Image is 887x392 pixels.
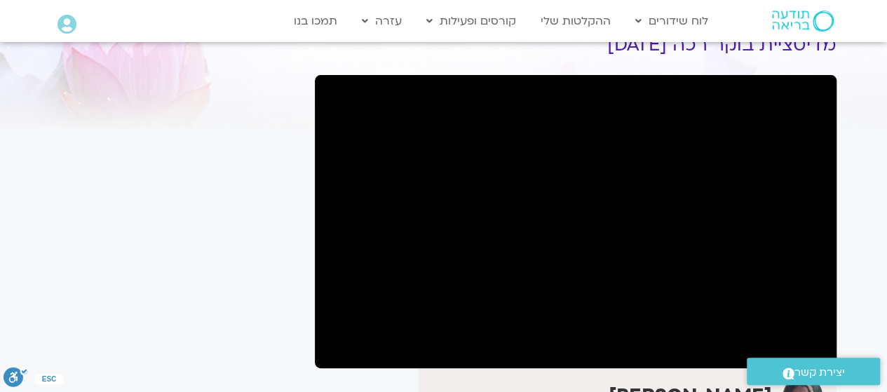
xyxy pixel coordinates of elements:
[794,363,845,382] span: יצירת קשר
[287,8,344,34] a: תמכו בנו
[747,358,880,385] a: יצירת קשר
[772,11,834,32] img: תודעה בריאה
[419,8,523,34] a: קורסים ופעילות
[355,8,409,34] a: עזרה
[315,34,837,55] h1: מדיטציית בוקר רכה [DATE]
[628,8,715,34] a: לוח שידורים
[534,8,618,34] a: ההקלטות שלי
